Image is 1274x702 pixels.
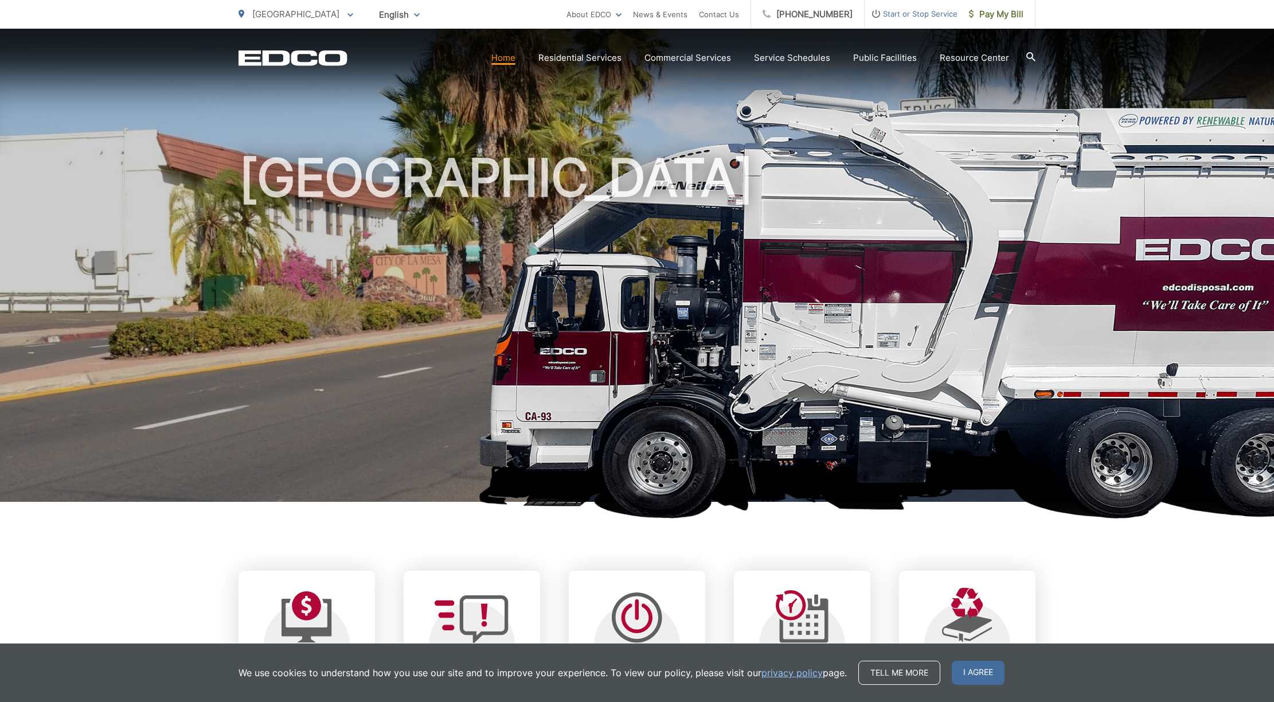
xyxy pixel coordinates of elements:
[491,51,515,65] a: Home
[239,50,347,66] a: EDCD logo. Return to the homepage.
[858,661,940,685] a: Tell me more
[761,666,823,680] a: privacy policy
[566,7,622,21] a: About EDCO
[633,7,687,21] a: News & Events
[370,5,428,25] span: English
[239,149,1035,512] h1: [GEOGRAPHIC_DATA]
[969,7,1023,21] span: Pay My Bill
[952,661,1005,685] span: I agree
[754,51,830,65] a: Service Schedules
[699,7,739,21] a: Contact Us
[853,51,917,65] a: Public Facilities
[538,51,622,65] a: Residential Services
[239,666,847,680] p: We use cookies to understand how you use our site and to improve your experience. To view our pol...
[252,9,339,19] span: [GEOGRAPHIC_DATA]
[644,51,731,65] a: Commercial Services
[940,51,1009,65] a: Resource Center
